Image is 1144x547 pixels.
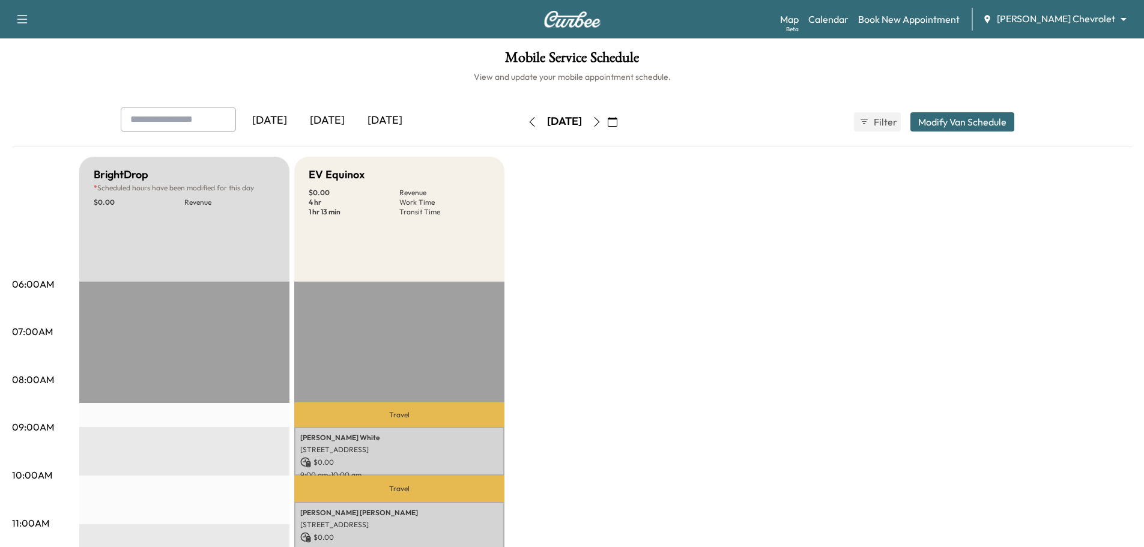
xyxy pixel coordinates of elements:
[184,198,275,207] p: Revenue
[309,166,365,183] h5: EV Equinox
[399,198,490,207] p: Work Time
[298,107,356,134] div: [DATE]
[12,50,1132,71] h1: Mobile Service Schedule
[94,183,275,193] p: Scheduled hours have been modified for this day
[300,433,498,443] p: [PERSON_NAME] White
[997,12,1115,26] span: [PERSON_NAME] Chevrolet
[300,457,498,468] p: $ 0.00
[399,207,490,217] p: Transit Time
[547,114,582,129] div: [DATE]
[12,468,52,482] p: 10:00AM
[241,107,298,134] div: [DATE]
[294,402,504,426] p: Travel
[786,25,799,34] div: Beta
[300,532,498,543] p: $ 0.00
[12,277,54,291] p: 06:00AM
[780,12,799,26] a: MapBeta
[309,188,399,198] p: $ 0.00
[874,115,895,129] span: Filter
[399,188,490,198] p: Revenue
[294,476,504,502] p: Travel
[356,107,414,134] div: [DATE]
[12,324,53,339] p: 07:00AM
[94,198,184,207] p: $ 0.00
[300,445,498,455] p: [STREET_ADDRESS]
[854,112,901,131] button: Filter
[300,520,498,530] p: [STREET_ADDRESS]
[910,112,1014,131] button: Modify Van Schedule
[858,12,960,26] a: Book New Appointment
[309,207,399,217] p: 1 hr 13 min
[808,12,849,26] a: Calendar
[94,166,148,183] h5: BrightDrop
[300,508,498,518] p: [PERSON_NAME] [PERSON_NAME]
[543,11,601,28] img: Curbee Logo
[12,516,49,530] p: 11:00AM
[300,470,498,480] p: 9:00 am - 10:00 am
[12,71,1132,83] h6: View and update your mobile appointment schedule.
[12,372,54,387] p: 08:00AM
[309,198,399,207] p: 4 hr
[12,420,54,434] p: 09:00AM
